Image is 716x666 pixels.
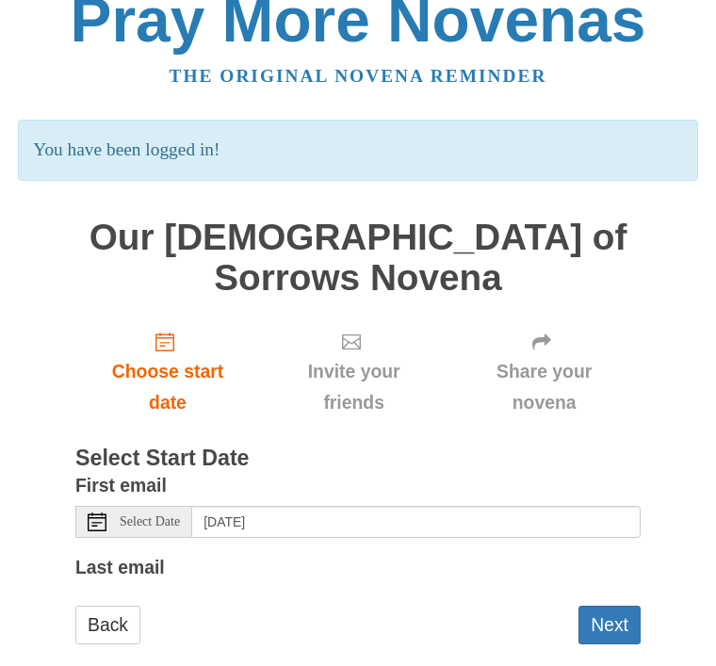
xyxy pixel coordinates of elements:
[18,120,697,181] p: You have been logged in!
[120,515,180,528] span: Select Date
[260,317,447,429] div: Click "Next" to confirm your start date first.
[75,218,641,298] h1: Our [DEMOGRAPHIC_DATA] of Sorrows Novena
[75,317,260,429] a: Choose start date
[447,317,641,429] div: Click "Next" to confirm your start date first.
[170,66,547,86] a: The original novena reminder
[94,356,241,418] span: Choose start date
[466,356,622,418] span: Share your novena
[75,606,140,644] a: Back
[279,356,429,418] span: Invite your friends
[75,447,641,471] h3: Select Start Date
[75,552,165,583] label: Last email
[75,470,167,501] label: First email
[578,606,641,644] button: Next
